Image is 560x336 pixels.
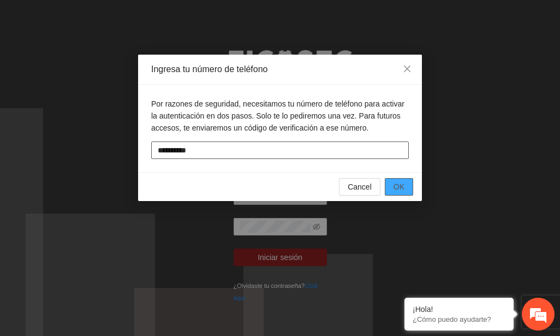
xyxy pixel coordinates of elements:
[413,305,505,314] div: ¡Hola!
[403,64,412,73] span: close
[63,108,151,218] span: Estamos en línea.
[339,178,380,196] button: Cancel
[5,222,208,260] textarea: Escriba su mensaje y pulse “Intro”
[348,181,372,193] span: Cancel
[392,55,422,84] button: Close
[394,181,404,193] span: OK
[385,178,413,196] button: OK
[57,56,183,70] div: Chatee con nosotros ahora
[413,315,505,323] p: ¿Cómo puedo ayudarte?
[179,5,205,32] div: Minimizar ventana de chat en vivo
[151,98,409,134] p: Por razones de seguridad, necesitamos tu número de teléfono para activar la autenticación en dos ...
[151,63,409,75] div: Ingresa tu número de teléfono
